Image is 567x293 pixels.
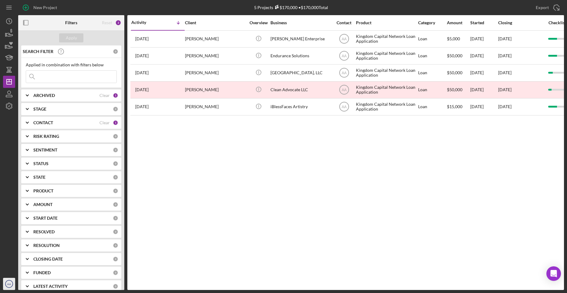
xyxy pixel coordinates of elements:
[470,31,498,47] div: [DATE]
[33,107,46,112] b: STAGE
[99,120,110,125] div: Clear
[185,48,246,64] div: [PERSON_NAME]
[135,36,149,41] time: 2025-07-02 17:37
[356,31,417,47] div: Kingdom Capital Network Loan Application
[341,71,346,75] text: AA
[470,20,498,25] div: Started
[270,31,331,47] div: [PERSON_NAME] Enterprise
[65,20,77,25] b: Filters
[135,87,149,92] time: 2025-06-19 15:38
[546,266,561,281] div: Open Intercom Messenger
[33,284,68,289] b: LATEST ACTIVITY
[498,104,512,109] time: [DATE]
[418,48,446,64] div: Loan
[470,65,498,81] div: [DATE]
[447,70,462,75] span: $50,000
[33,257,63,261] b: CLOSING DATE
[113,229,118,235] div: 0
[115,20,121,26] div: 2
[33,216,58,221] b: START DATE
[356,82,417,98] div: Kingdom Capital Network Loan Application
[333,20,355,25] div: Contact
[113,215,118,221] div: 0
[113,49,118,54] div: 0
[447,104,462,109] span: $15,000
[185,31,246,47] div: [PERSON_NAME]
[356,20,417,25] div: Product
[418,65,446,81] div: Loan
[113,243,118,248] div: 0
[498,20,544,25] div: Closing
[418,20,446,25] div: Category
[270,82,331,98] div: Clean Advocate LLC
[113,134,118,139] div: 0
[113,161,118,166] div: 0
[99,93,110,98] div: Clear
[498,36,512,41] time: [DATE]
[33,2,57,14] div: New Project
[470,99,498,115] div: [DATE]
[470,82,498,98] div: [DATE]
[33,202,52,207] b: AMOUNT
[470,48,498,64] div: [DATE]
[341,54,346,58] text: AA
[447,53,462,58] span: $50,000
[418,82,446,98] div: Loan
[113,175,118,180] div: 0
[341,105,346,109] text: AA
[33,188,53,193] b: PRODUCT
[33,134,59,139] b: RISK RATING
[341,37,346,41] text: AA
[273,5,297,10] div: $170,000
[113,270,118,275] div: 0
[33,243,60,248] b: RESOLUTION
[356,65,417,81] div: Kingdom Capital Network Loan Application
[270,99,331,115] div: iBlessFaces Artistry
[536,2,549,14] div: Export
[185,65,246,81] div: [PERSON_NAME]
[530,2,564,14] button: Export
[33,175,45,180] b: STATE
[113,93,118,98] div: 1
[498,53,512,58] time: [DATE]
[270,65,331,81] div: [GEOGRAPHIC_DATA], LLC
[135,104,149,109] time: 2025-05-20 18:02
[135,70,149,75] time: 2025-06-25 18:51
[33,93,55,98] b: ARCHIVED
[185,20,246,25] div: Client
[33,120,53,125] b: CONTACT
[498,87,512,92] time: [DATE]
[59,33,83,42] button: Apply
[447,82,470,98] div: $50,000
[254,5,328,10] div: 5 Projects • $170,000 Total
[113,120,118,125] div: 1
[356,48,417,64] div: Kingdom Capital Network Loan Application
[102,20,112,25] div: Reset
[113,284,118,289] div: 0
[135,53,149,58] time: 2025-06-26 20:07
[356,99,417,115] div: Kingdom Capital Network Loan Application
[498,70,512,75] time: [DATE]
[66,33,77,42] div: Apply
[447,36,460,41] span: $5,000
[270,20,331,25] div: Business
[418,99,446,115] div: Loan
[247,20,270,25] div: Overview
[113,188,118,194] div: 0
[113,202,118,207] div: 0
[131,20,158,25] div: Activity
[23,49,53,54] b: SEARCH FILTER
[113,147,118,153] div: 0
[341,88,346,92] text: AA
[18,2,63,14] button: New Project
[33,270,51,275] b: FUNDED
[270,48,331,64] div: Endurance Solutions
[33,148,57,152] b: SENTIMENT
[185,82,246,98] div: [PERSON_NAME]
[7,282,11,286] text: AA
[185,99,246,115] div: [PERSON_NAME]
[3,278,15,290] button: AA
[26,62,117,67] div: Applied in combination with filters below
[447,20,470,25] div: Amount
[113,256,118,262] div: 0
